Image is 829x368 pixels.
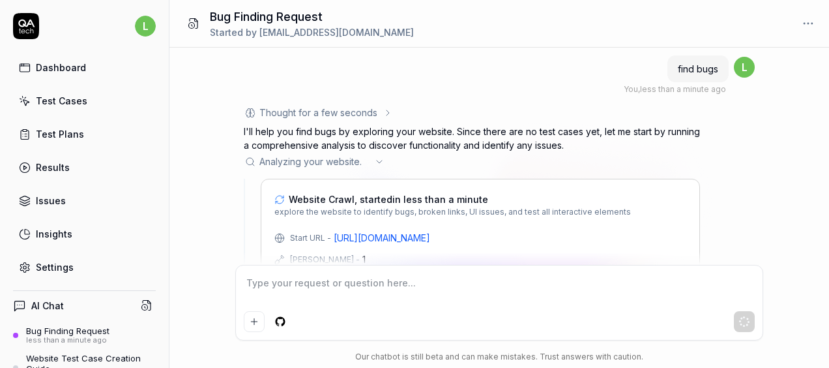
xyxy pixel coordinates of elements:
[13,326,156,345] a: Bug Finding Requestless than a minute ago
[36,227,72,241] div: Insights
[135,13,156,39] button: l
[36,94,87,108] div: Test Cases
[362,253,366,266] div: 1
[244,125,700,152] p: I'll help you find bugs by exploring your website. Since there are no test cases yet, let me star...
[274,192,631,206] a: Website Crawl, startedin less than a minute
[334,231,430,245] a: [URL][DOMAIN_NAME]
[26,336,109,345] div: less than a minute ago
[274,206,631,218] span: explore the website to identify bugs, broken links, UI issues, and test all interactive elements
[13,55,156,80] a: Dashboard
[235,351,763,363] div: Our chatbot is still beta and can make mistakes. Trust answers with caution.
[36,260,74,274] div: Settings
[36,127,84,141] div: Test Plans
[259,27,414,38] span: [EMAIL_ADDRESS][DOMAIN_NAME]
[31,299,64,313] h4: AI Chat
[259,155,369,168] span: Analyzing your website
[244,311,265,332] button: Add attachment
[210,25,414,39] div: Started by
[26,326,109,336] div: Bug Finding Request
[290,232,331,244] div: Start URL -
[36,161,70,174] div: Results
[210,8,414,25] h1: Bug Finding Request
[13,155,156,180] a: Results
[678,63,718,74] span: find bugs
[36,61,86,74] div: Dashboard
[624,84,726,95] div: , less than a minute ago
[734,57,755,78] span: l
[290,254,360,266] div: [PERSON_NAME] -
[13,88,156,114] a: Test Cases
[624,84,638,94] span: You
[135,16,156,37] span: l
[259,106,377,119] div: Thought for a few seconds
[36,194,66,207] div: Issues
[13,188,156,213] a: Issues
[13,221,156,247] a: Insights
[360,155,369,168] span: .
[13,121,156,147] a: Test Plans
[289,192,488,206] span: Website Crawl, started in less than a minute
[13,254,156,280] a: Settings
